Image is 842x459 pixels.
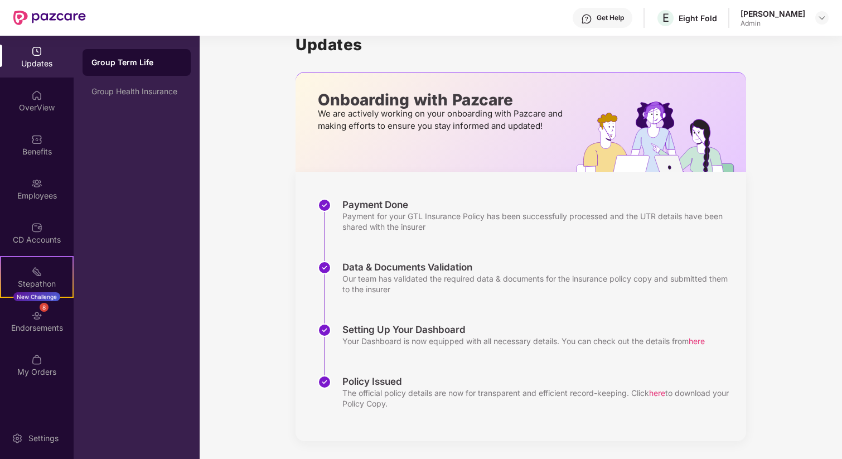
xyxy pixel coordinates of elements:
[25,433,62,444] div: Settings
[342,211,735,232] div: Payment for your GTL Insurance Policy has been successfully processed and the UTR details have be...
[91,87,182,96] div: Group Health Insurance
[318,199,331,212] img: svg+xml;base64,PHN2ZyBpZD0iU3RlcC1Eb25lLTMyeDMyIiB4bWxucz0iaHR0cDovL3d3dy53My5vcmcvMjAwMC9zdmciIH...
[31,134,42,145] img: svg+xml;base64,PHN2ZyBpZD0iQmVuZWZpdHMiIHhtbG5zPSJodHRwOi8vd3d3LnczLm9yZy8yMDAwL3N2ZyIgd2lkdGg9Ij...
[31,90,42,101] img: svg+xml;base64,PHN2ZyBpZD0iSG9tZSIgeG1sbnM9Imh0dHA6Ly93d3cudzMub3JnLzIwMDAvc3ZnIiB3aWR0aD0iMjAiIG...
[31,354,42,365] img: svg+xml;base64,PHN2ZyBpZD0iTXlfT3JkZXJzIiBkYXRhLW5hbWU9Ik15IE9yZGVycyIgeG1sbnM9Imh0dHA6Ly93d3cudz...
[576,102,746,172] img: hrOnboarding
[318,323,331,337] img: svg+xml;base64,PHN2ZyBpZD0iU3RlcC1Eb25lLTMyeDMyIiB4bWxucz0iaHR0cDovL3d3dy53My5vcmcvMjAwMC9zdmciIH...
[31,310,42,321] img: svg+xml;base64,PHN2ZyBpZD0iRW5kb3JzZW1lbnRzIiB4bWxucz0iaHR0cDovL3d3dy53My5vcmcvMjAwMC9zdmciIHdpZH...
[741,19,805,28] div: Admin
[679,13,717,23] div: Eight Fold
[741,8,805,19] div: [PERSON_NAME]
[31,266,42,277] img: svg+xml;base64,PHN2ZyB4bWxucz0iaHR0cDovL3d3dy53My5vcmcvMjAwMC9zdmciIHdpZHRoPSIyMSIgaGVpZ2h0PSIyMC...
[12,433,23,444] img: svg+xml;base64,PHN2ZyBpZD0iU2V0dGluZy0yMHgyMCIgeG1sbnM9Imh0dHA6Ly93d3cudzMub3JnLzIwMDAvc3ZnIiB3aW...
[817,13,826,22] img: svg+xml;base64,PHN2ZyBpZD0iRHJvcGRvd24tMzJ4MzIiIHhtbG5zPSJodHRwOi8vd3d3LnczLm9yZy8yMDAwL3N2ZyIgd2...
[662,11,669,25] span: E
[342,323,705,336] div: Setting Up Your Dashboard
[689,336,705,346] span: here
[296,35,746,54] h1: Updates
[597,13,624,22] div: Get Help
[31,46,42,57] img: svg+xml;base64,PHN2ZyBpZD0iVXBkYXRlZCIgeG1sbnM9Imh0dHA6Ly93d3cudzMub3JnLzIwMDAvc3ZnIiB3aWR0aD0iMj...
[342,375,735,388] div: Policy Issued
[31,222,42,233] img: svg+xml;base64,PHN2ZyBpZD0iQ0RfQWNjb3VudHMiIGRhdGEtbmFtZT0iQ0QgQWNjb3VudHMiIHhtbG5zPSJodHRwOi8vd3...
[13,11,86,25] img: New Pazcare Logo
[318,108,566,132] p: We are actively working on your onboarding with Pazcare and making efforts to ensure you stay inf...
[13,292,60,301] div: New Challenge
[31,178,42,189] img: svg+xml;base64,PHN2ZyBpZD0iRW1wbG95ZWVzIiB4bWxucz0iaHR0cDovL3d3dy53My5vcmcvMjAwMC9zdmciIHdpZHRoPS...
[649,388,665,398] span: here
[342,336,705,346] div: Your Dashboard is now equipped with all necessary details. You can check out the details from
[91,57,182,68] div: Group Term Life
[318,375,331,389] img: svg+xml;base64,PHN2ZyBpZD0iU3RlcC1Eb25lLTMyeDMyIiB4bWxucz0iaHR0cDovL3d3dy53My5vcmcvMjAwMC9zdmciIH...
[342,261,735,273] div: Data & Documents Validation
[1,278,72,289] div: Stepathon
[342,273,735,294] div: Our team has validated the required data & documents for the insurance policy copy and submitted ...
[342,388,735,409] div: The official policy details are now for transparent and efficient record-keeping. Click to downlo...
[581,13,592,25] img: svg+xml;base64,PHN2ZyBpZD0iSGVscC0zMngzMiIgeG1sbnM9Imh0dHA6Ly93d3cudzMub3JnLzIwMDAvc3ZnIiB3aWR0aD...
[318,95,566,105] p: Onboarding with Pazcare
[318,261,331,274] img: svg+xml;base64,PHN2ZyBpZD0iU3RlcC1Eb25lLTMyeDMyIiB4bWxucz0iaHR0cDovL3d3dy53My5vcmcvMjAwMC9zdmciIH...
[342,199,735,211] div: Payment Done
[40,303,49,312] div: 8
